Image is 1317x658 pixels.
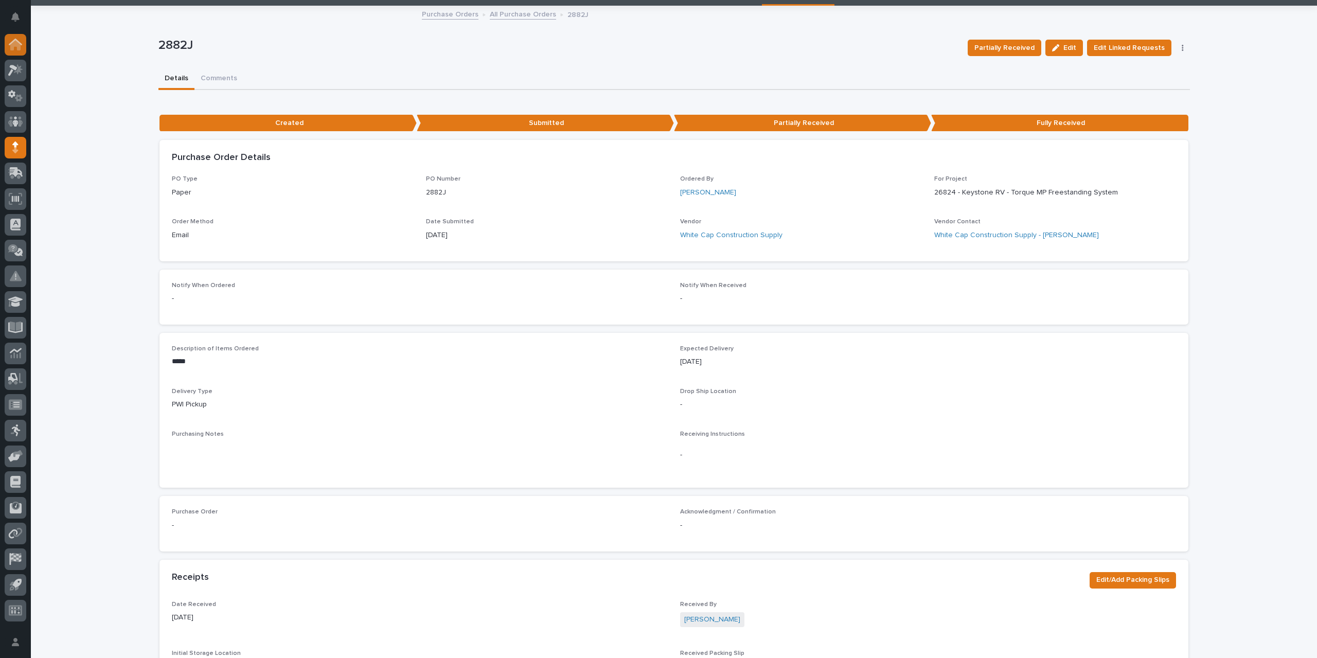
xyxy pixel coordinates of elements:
[680,601,717,608] span: Received By
[172,293,668,304] p: -
[680,450,1176,460] p: -
[934,187,1176,198] p: 26824 - Keystone RV - Torque MP Freestanding System
[1063,43,1076,52] span: Edit
[674,115,931,132] p: Partially Received
[172,388,212,395] span: Delivery Type
[172,219,213,225] span: Order Method
[426,230,668,241] p: [DATE]
[172,509,218,515] span: Purchase Order
[680,219,701,225] span: Vendor
[426,187,668,198] p: 2882J
[1096,574,1169,586] span: Edit/Add Packing Slips
[158,68,194,90] button: Details
[680,431,745,437] span: Receiving Instructions
[158,38,960,53] p: 2882J
[934,230,1099,241] a: White Cap Construction Supply - [PERSON_NAME]
[684,614,740,625] a: [PERSON_NAME]
[680,176,714,182] span: Ordered By
[680,650,744,656] span: Received Packing Slip
[931,115,1188,132] p: Fully Received
[172,650,241,656] span: Initial Storage Location
[680,293,1176,304] p: -
[567,8,589,20] p: 2882J
[13,12,26,29] div: Notifications
[194,68,243,90] button: Comments
[1045,40,1083,56] button: Edit
[426,219,474,225] span: Date Submitted
[172,520,668,531] p: -
[680,230,782,241] a: White Cap Construction Supply
[1090,572,1176,589] button: Edit/Add Packing Slips
[680,346,734,352] span: Expected Delivery
[417,115,674,132] p: Submitted
[172,612,668,623] p: [DATE]
[680,187,736,198] a: [PERSON_NAME]
[172,282,235,289] span: Notify When Ordered
[426,176,460,182] span: PO Number
[680,357,1176,367] p: [DATE]
[172,399,668,410] p: PWI Pickup
[680,282,746,289] span: Notify When Received
[172,601,216,608] span: Date Received
[680,399,1176,410] p: -
[934,176,967,182] span: For Project
[1087,40,1171,56] button: Edit Linked Requests
[680,388,736,395] span: Drop Ship Location
[968,40,1041,56] button: Partially Received
[172,187,414,198] p: Paper
[934,219,981,225] span: Vendor Contact
[680,509,776,515] span: Acknowledgment / Confirmation
[159,115,417,132] p: Created
[172,346,259,352] span: Description of Items Ordered
[422,8,478,20] a: Purchase Orders
[172,572,209,583] h2: Receipts
[974,42,1035,54] span: Partially Received
[680,520,1176,531] p: -
[490,8,556,20] a: All Purchase Orders
[172,176,198,182] span: PO Type
[172,230,414,241] p: Email
[172,431,224,437] span: Purchasing Notes
[1094,42,1165,54] span: Edit Linked Requests
[5,6,26,28] button: Notifications
[172,152,271,164] h2: Purchase Order Details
